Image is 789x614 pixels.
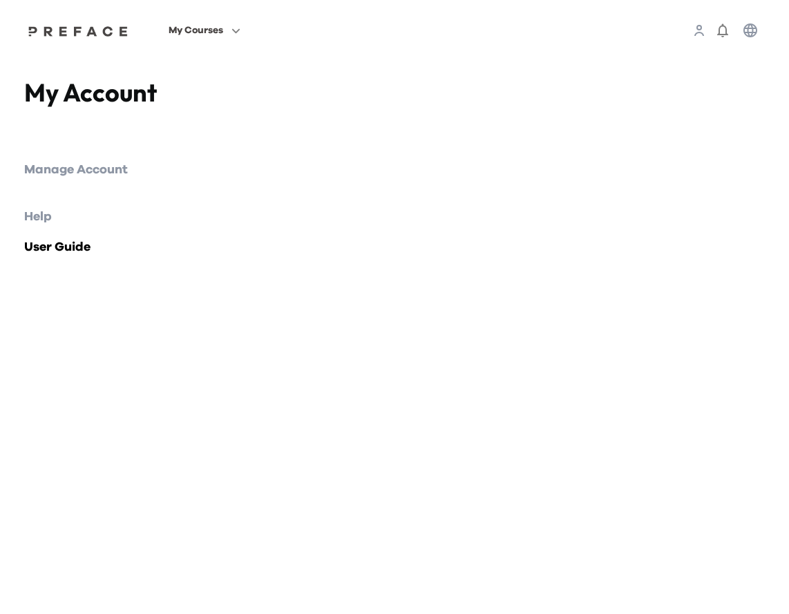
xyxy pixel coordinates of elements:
h2: Help [24,207,765,227]
a: User Guide [24,238,765,257]
span: My Courses [169,22,223,39]
h4: My Account [24,77,394,108]
button: My Courses [164,21,245,39]
a: Preface Logo [25,25,131,36]
h2: Manage Account [24,160,765,180]
img: Preface Logo [25,26,131,37]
